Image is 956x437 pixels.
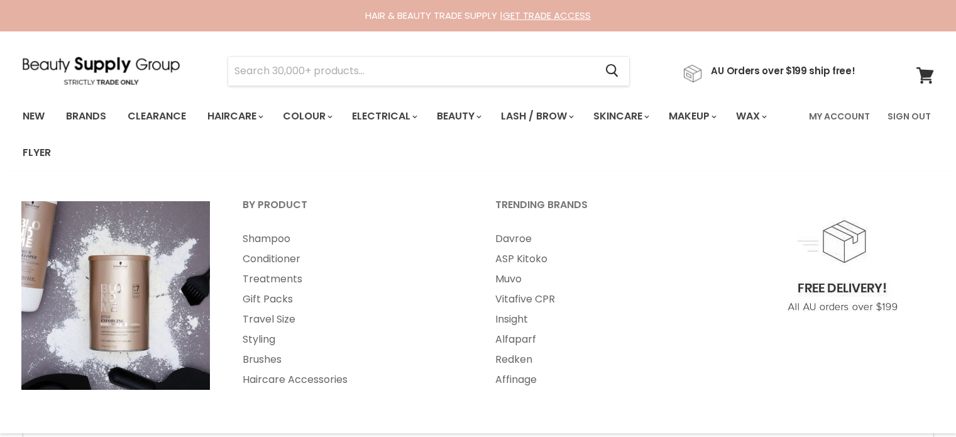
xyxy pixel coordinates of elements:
[227,370,477,390] a: Haircare Accessories
[228,57,596,86] input: Search
[227,249,477,269] a: Conditioner
[480,269,730,289] a: Muvo
[596,57,629,86] button: Search
[727,103,774,130] a: Wax
[801,103,877,130] a: My Account
[480,229,730,390] ul: Main menu
[7,98,950,171] nav: Main
[480,249,730,269] a: ASP Kitoko
[227,195,477,226] a: By Product
[427,103,489,130] a: Beauty
[227,329,477,350] a: Styling
[13,103,54,130] a: New
[584,103,657,130] a: Skincare
[227,309,477,329] a: Travel Size
[13,140,60,166] a: Flyer
[492,103,581,130] a: Lash / Brow
[480,229,730,249] a: Davroe
[503,9,591,22] a: GET TRADE ACCESS
[343,103,425,130] a: Electrical
[480,309,730,329] a: Insight
[659,103,724,130] a: Makeup
[227,350,477,370] a: Brushes
[480,350,730,370] a: Redken
[198,103,271,130] a: Haircare
[7,9,950,22] div: HAIR & BEAUTY TRADE SUPPLY |
[273,103,340,130] a: Colour
[118,103,195,130] a: Clearance
[13,98,801,171] ul: Main menu
[480,370,730,390] a: Affinage
[227,289,477,309] a: Gift Packs
[880,103,938,130] a: Sign Out
[480,289,730,309] a: Vitafive CPR
[480,195,730,226] a: Trending Brands
[228,56,630,86] form: Product
[57,103,116,130] a: Brands
[480,329,730,350] a: Alfaparf
[893,378,943,424] iframe: Gorgias live chat messenger
[227,229,477,390] ul: Main menu
[227,229,477,249] a: Shampoo
[227,269,477,289] a: Treatments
